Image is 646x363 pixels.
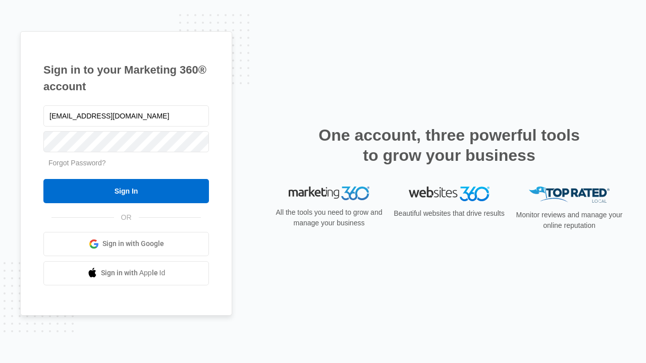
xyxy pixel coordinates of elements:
[289,187,369,201] img: Marketing 360
[102,238,164,249] span: Sign in with Google
[315,125,583,165] h2: One account, three powerful tools to grow your business
[273,207,386,228] p: All the tools you need to grow and manage your business
[409,187,490,201] img: Websites 360
[43,62,209,95] h1: Sign in to your Marketing 360® account
[43,232,209,256] a: Sign in with Google
[101,268,166,278] span: Sign in with Apple Id
[114,212,139,223] span: OR
[529,187,610,203] img: Top Rated Local
[43,261,209,285] a: Sign in with Apple Id
[393,208,506,219] p: Beautiful websites that drive results
[43,105,209,127] input: Email
[48,159,106,167] a: Forgot Password?
[513,210,626,231] p: Monitor reviews and manage your online reputation
[43,179,209,203] input: Sign In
